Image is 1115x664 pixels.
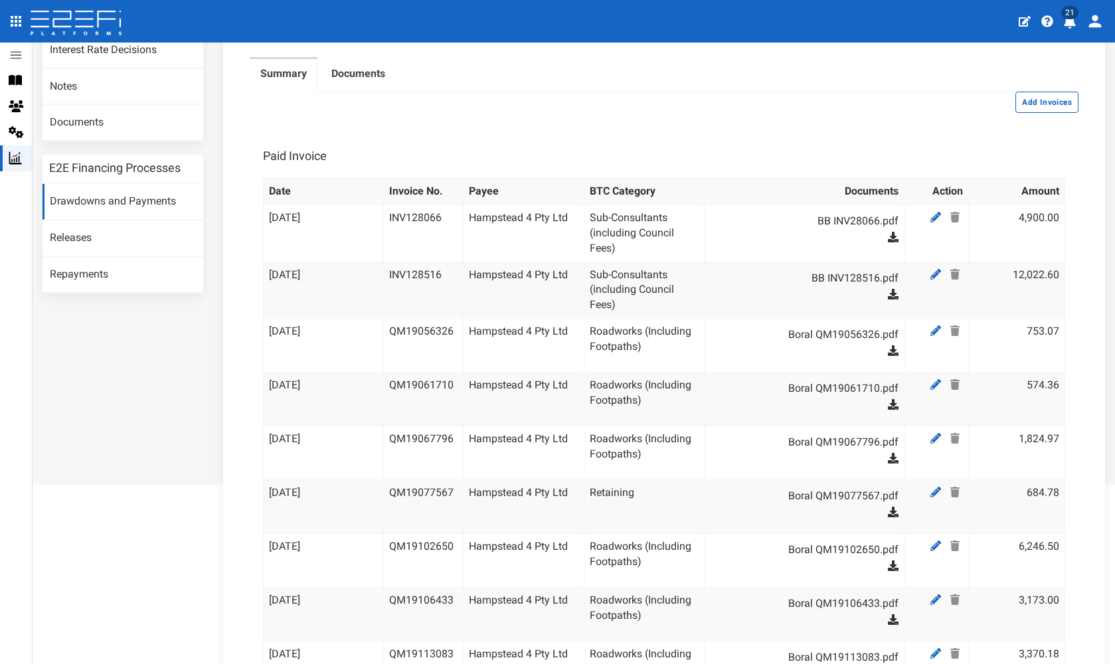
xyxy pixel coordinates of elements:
td: Roadworks (Including Footpaths) [584,534,704,588]
th: Documents [704,179,904,205]
td: Hampstead 4 Pty Ltd [464,426,584,480]
a: Delete Payee [947,538,963,554]
td: [DATE] [263,262,383,319]
td: Sub-Consultants (including Council Fees) [584,262,704,319]
td: QM19056326 [383,319,464,373]
a: Notes [43,69,203,105]
td: QM19077567 [383,480,464,534]
td: Roadworks (Including Footpaths) [584,588,704,641]
a: Delete Payee [947,323,963,339]
a: Delete Payee [947,376,963,393]
label: Documents [331,66,385,82]
td: Hampstead 4 Pty Ltd [464,205,584,262]
a: Delete Payee [947,645,963,662]
a: Delete Payee [947,266,963,283]
a: BB INV28066.pdf [723,210,899,232]
td: QM19106433 [383,588,464,641]
td: Retaining [584,480,704,534]
td: 4,900.00 [969,205,1065,262]
h3: E2E Financing Processes [49,162,181,174]
td: [DATE] [263,373,383,426]
a: Delete Payee [947,430,963,447]
a: Releases [43,220,203,256]
td: [DATE] [263,588,383,641]
a: Boral QM19106433.pdf [723,593,899,614]
td: [DATE] [263,205,383,262]
td: Hampstead 4 Pty Ltd [464,480,584,534]
td: Roadworks (Including Footpaths) [584,319,704,373]
th: Payee [464,179,584,205]
td: Hampstead 4 Pty Ltd [464,319,584,373]
a: Documents [321,59,396,92]
td: QM19061710 [383,373,464,426]
td: [DATE] [263,534,383,588]
td: QM19067796 [383,426,464,480]
a: Boral QM19067796.pdf [723,432,899,453]
a: Interest Rate Decisions [43,33,203,68]
a: Documents [43,105,203,141]
h3: Paid Invoice [263,150,327,162]
td: 6,246.50 [969,534,1065,588]
td: INV128516 [383,262,464,319]
td: Roadworks (Including Footpaths) [584,373,704,426]
td: 3,173.00 [969,588,1065,641]
td: Sub-Consultants (including Council Fees) [584,205,704,262]
th: Amount [969,179,1065,205]
label: Summary [260,66,307,82]
a: Summary [250,59,317,92]
button: Add Invoices [1015,92,1078,113]
td: 753.07 [969,319,1065,373]
th: Date [263,179,383,205]
th: Action [904,179,969,205]
a: Repayments [43,257,203,293]
td: [DATE] [263,480,383,534]
a: BB INV128516.pdf [723,268,899,289]
a: Add Invoices [1015,95,1078,108]
a: Boral QM19077567.pdf [723,485,899,507]
td: Hampstead 4 Pty Ltd [464,373,584,426]
a: Boral QM19061710.pdf [723,378,899,399]
td: INV128066 [383,205,464,262]
a: Drawdowns and Payments [43,184,203,220]
a: Delete Payee [947,484,963,501]
td: Hampstead 4 Pty Ltd [464,262,584,319]
td: 12,022.60 [969,262,1065,319]
td: Roadworks (Including Footpaths) [584,426,704,480]
td: 1,824.97 [969,426,1065,480]
td: [DATE] [263,426,383,480]
td: Hampstead 4 Pty Ltd [464,534,584,588]
a: Delete Payee [947,592,963,608]
td: Hampstead 4 Pty Ltd [464,588,584,641]
a: Delete Payee [947,209,963,226]
td: [DATE] [263,319,383,373]
td: QM19102650 [383,534,464,588]
a: Boral QM19056326.pdf [723,324,899,345]
td: 574.36 [969,373,1065,426]
a: Boral QM19102650.pdf [723,539,899,560]
th: Invoice No. [383,179,464,205]
td: 684.78 [969,480,1065,534]
th: BTC Category [584,179,704,205]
